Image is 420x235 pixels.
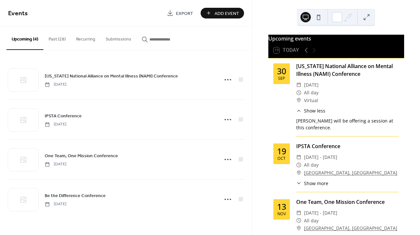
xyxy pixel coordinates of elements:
[45,193,106,199] span: Be the Difference Conference
[45,192,106,199] a: Be the Difference Conference
[296,169,301,177] div: ​
[45,201,66,207] span: [DATE]
[45,153,118,159] span: One Team, One Mission Conference
[176,10,193,17] span: Export
[304,209,337,217] span: [DATE] - [DATE]
[304,81,319,89] span: [DATE]
[45,161,66,167] span: [DATE]
[215,10,239,17] span: Add Event
[304,217,319,225] span: All day
[296,89,301,97] div: ​
[277,157,286,161] div: Oct
[296,180,301,187] div: ​
[277,147,286,155] div: 19
[100,26,136,49] button: Submissions
[296,153,301,161] div: ​
[304,89,319,97] span: All day
[304,180,328,187] span: Show more
[43,26,71,49] button: Past (28)
[277,67,286,75] div: 30
[296,107,325,114] button: ​Show less
[45,152,118,159] a: One Team, One Mission Conference
[304,169,397,177] a: [GEOGRAPHIC_DATA], [GEOGRAPHIC_DATA]
[304,107,325,114] span: Show less
[6,26,43,50] button: Upcoming (4)
[45,82,66,88] span: [DATE]
[296,142,399,150] div: IPSTA Conference
[296,117,399,131] div: [PERSON_NAME] will be offering a session at this conference.
[296,209,301,217] div: ​
[45,113,82,120] span: IPSTA Conference
[277,212,286,216] div: Nov
[296,161,301,169] div: ​
[268,35,404,42] div: Upcoming events
[304,97,318,104] span: Virtual
[45,122,66,127] span: [DATE]
[296,62,399,78] div: [US_STATE] National Alliance on Mental Illness (NAMI) Conference
[304,224,397,232] a: [GEOGRAPHIC_DATA], [GEOGRAPHIC_DATA]
[296,198,399,206] div: One Team, One Mission Conference
[296,180,328,187] button: ​Show more
[45,73,178,80] span: [US_STATE] National Alliance on Mental Illness (NAMI) Conference
[304,153,337,161] span: [DATE] - [DATE]
[296,224,301,232] div: ​
[296,107,301,114] div: ​
[304,161,319,169] span: All day
[296,81,301,89] div: ​
[277,203,286,211] div: 13
[296,97,301,104] div: ​
[296,217,301,225] div: ​
[45,112,82,120] a: IPSTA Conference
[162,8,198,18] a: Export
[71,26,100,49] button: Recurring
[8,7,28,20] span: Events
[201,8,244,18] button: Add Event
[278,76,285,81] div: Sep
[45,72,178,80] a: [US_STATE] National Alliance on Mental Illness (NAMI) Conference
